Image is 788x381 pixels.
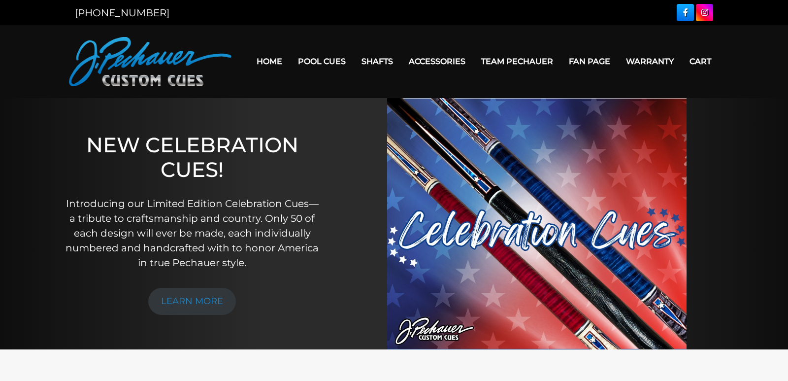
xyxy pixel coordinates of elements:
a: Shafts [354,49,401,74]
a: Home [249,49,290,74]
a: LEARN MORE [148,288,236,315]
a: Fan Page [561,49,618,74]
a: Team Pechauer [473,49,561,74]
a: Warranty [618,49,682,74]
a: Accessories [401,49,473,74]
a: Cart [682,49,719,74]
a: [PHONE_NUMBER] [75,7,169,19]
p: Introducing our Limited Edition Celebration Cues—a tribute to craftsmanship and country. Only 50 ... [64,196,320,270]
a: Pool Cues [290,49,354,74]
img: Pechauer Custom Cues [69,37,231,86]
h1: NEW CELEBRATION CUES! [64,133,320,182]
